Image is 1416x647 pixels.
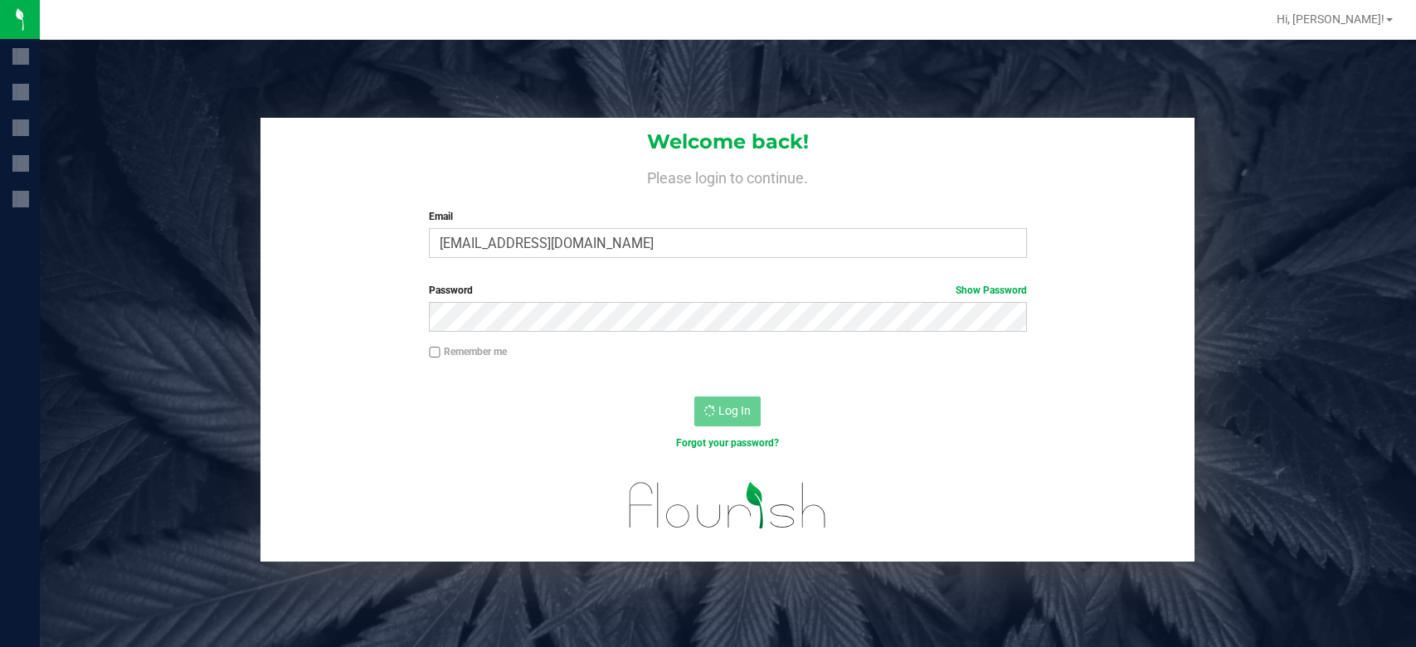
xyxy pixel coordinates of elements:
[956,285,1027,296] a: Show Password
[260,131,1195,153] h1: Welcome back!
[429,344,507,359] label: Remember me
[694,396,761,426] button: Log In
[1277,12,1384,26] span: Hi, [PERSON_NAME]!
[429,347,440,358] input: Remember me
[429,285,473,296] span: Password
[676,437,779,449] a: Forgot your password?
[718,404,751,417] span: Log In
[611,468,844,543] img: flourish_logo.svg
[429,209,1027,224] label: Email
[260,166,1195,186] h4: Please login to continue.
